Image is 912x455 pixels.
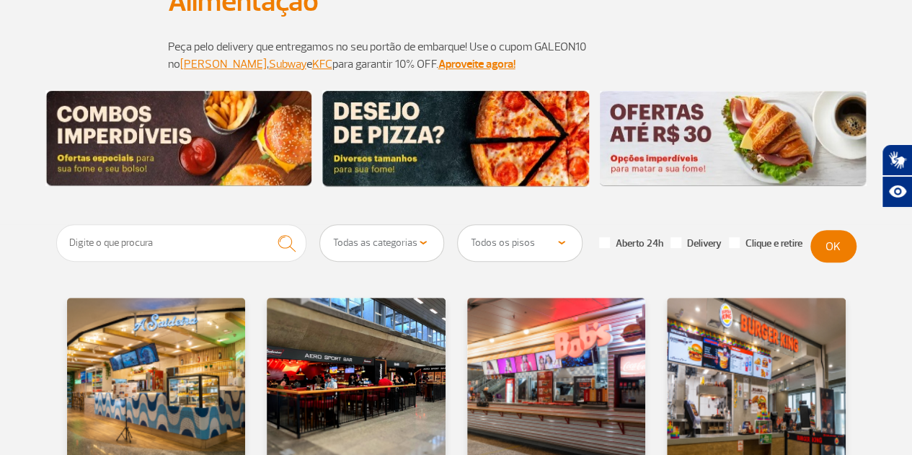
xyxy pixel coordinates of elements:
label: Delivery [670,237,722,250]
button: Abrir tradutor de língua de sinais. [882,144,912,176]
a: KFC [312,57,332,71]
button: Abrir recursos assistivos. [882,176,912,208]
input: Digite o que procura [56,224,307,262]
button: OK [810,230,856,262]
label: Aberto 24h [599,237,663,250]
a: [PERSON_NAME] [180,57,267,71]
p: Peça pelo delivery que entregamos no seu portão de embarque! Use o cupom GALEON10 no , e para gar... [168,38,745,73]
a: Subway [269,57,306,71]
a: Aproveite agora! [438,57,515,71]
label: Clique e retire [729,237,802,250]
div: Plugin de acessibilidade da Hand Talk. [882,144,912,208]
